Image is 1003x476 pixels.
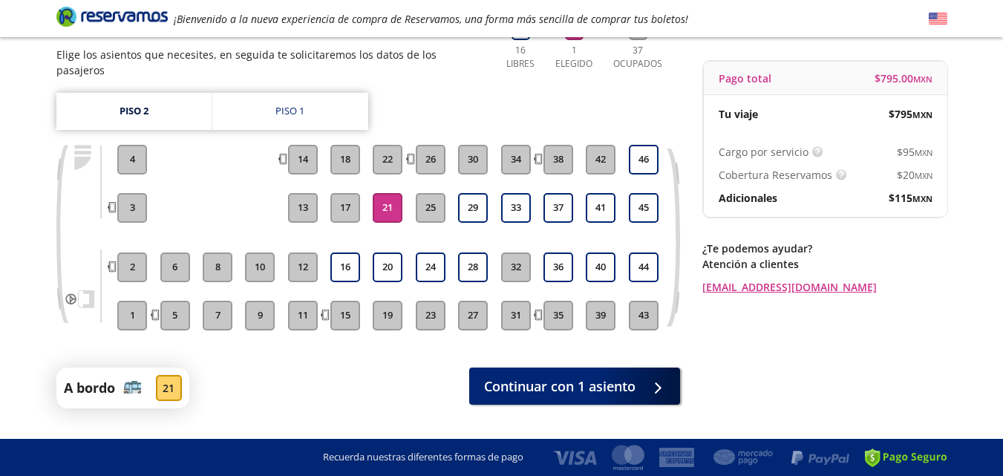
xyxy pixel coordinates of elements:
button: 34 [501,145,531,175]
button: 3 [117,193,147,223]
button: 28 [458,252,488,282]
button: 20 [373,252,402,282]
button: 24 [416,252,445,282]
button: 19 [373,301,402,330]
small: MXN [912,109,932,120]
button: 7 [203,301,232,330]
small: MXN [912,193,932,204]
div: 21 [156,375,182,401]
i: Brand Logo [56,5,168,27]
button: 30 [458,145,488,175]
button: 33 [501,193,531,223]
button: 4 [117,145,147,175]
button: 25 [416,193,445,223]
button: 1 [117,301,147,330]
button: 38 [543,145,573,175]
a: Piso 2 [56,93,212,130]
button: 14 [288,145,318,175]
button: 37 [543,193,573,223]
p: Recuerda nuestras diferentes formas de pago [323,450,523,465]
button: 12 [288,252,318,282]
span: $ 95 [897,144,932,160]
button: 44 [629,252,659,282]
button: 46 [629,145,659,175]
button: 39 [586,301,615,330]
button: 13 [288,193,318,223]
button: 8 [203,252,232,282]
a: Brand Logo [56,5,168,32]
button: 35 [543,301,573,330]
button: 23 [416,301,445,330]
p: Pago total [719,71,771,86]
a: [EMAIL_ADDRESS][DOMAIN_NAME] [702,279,947,295]
p: Cobertura Reservamos [719,167,832,183]
small: MXN [913,74,932,85]
button: 21 [373,193,402,223]
button: 16 [330,252,360,282]
p: 16 Libres [500,44,541,71]
button: 11 [288,301,318,330]
button: 2 [117,252,147,282]
p: 1 Elegido [552,44,596,71]
button: 31 [501,301,531,330]
p: Adicionales [719,190,777,206]
button: Continuar con 1 asiento [469,368,680,405]
button: 29 [458,193,488,223]
p: Elige los asientos que necesites, en seguida te solicitaremos los datos de los pasajeros [56,47,486,78]
p: Cargo por servicio [719,144,808,160]
span: $ 115 [889,190,932,206]
span: Continuar con 1 asiento [484,376,636,397]
button: 36 [543,252,573,282]
p: 37 Ocupados [607,44,669,71]
button: 32 [501,252,531,282]
span: $ 795 [889,106,932,122]
button: 42 [586,145,615,175]
button: 43 [629,301,659,330]
button: 18 [330,145,360,175]
small: MXN [915,147,932,158]
small: MXN [915,170,932,181]
button: 15 [330,301,360,330]
div: Piso 1 [275,104,304,119]
span: $ 20 [897,167,932,183]
button: 6 [160,252,190,282]
a: Piso 1 [212,93,368,130]
button: 22 [373,145,402,175]
button: 26 [416,145,445,175]
button: 17 [330,193,360,223]
button: 40 [586,252,615,282]
button: 5 [160,301,190,330]
button: 45 [629,193,659,223]
em: ¡Bienvenido a la nueva experiencia de compra de Reservamos, una forma más sencilla de comprar tus... [174,12,688,26]
button: 27 [458,301,488,330]
span: $ 795.00 [875,71,932,86]
button: English [929,10,947,28]
p: Atención a clientes [702,256,947,272]
button: 10 [245,252,275,282]
button: 41 [586,193,615,223]
button: 9 [245,301,275,330]
p: A bordo [64,378,115,398]
p: ¿Te podemos ayudar? [702,241,947,256]
p: Tu viaje [719,106,758,122]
